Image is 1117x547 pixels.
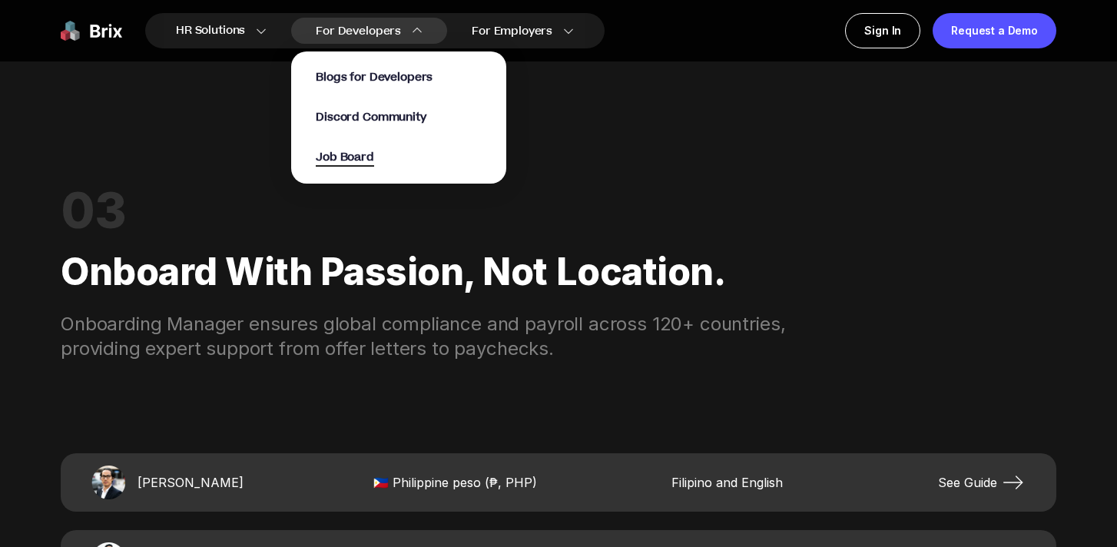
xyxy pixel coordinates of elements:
span: Discord Community [316,109,426,125]
span: Job Board [316,149,374,167]
a: Request a Demo [933,13,1056,48]
span: [PERSON_NAME] [138,473,245,492]
span: Filipino and English [671,473,810,492]
span: HR Solutions [176,18,245,43]
a: Job Board [316,148,374,165]
a: Discord Community [316,108,426,125]
span: 🇵🇭 Philippine peso (₱, PHP) [373,473,542,492]
span: For Developers [316,23,401,39]
div: Onboarding Manager ensures global compliance and payroll across 120+ countries, providing expert ... [61,312,847,361]
div: 03 [61,189,1056,232]
span: Blogs for Developers [316,69,433,85]
a: Blogs for Developers [316,68,433,85]
a: Sign In [845,13,920,48]
a: See Guide [938,470,1026,495]
span: For Employers [472,23,552,39]
div: Onboard with passion, not location. [61,232,1056,312]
